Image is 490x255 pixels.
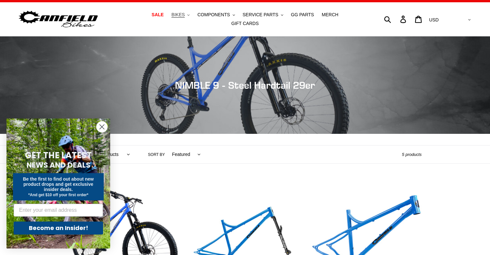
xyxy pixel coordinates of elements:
input: Enter your email address [14,204,103,217]
button: Become an Insider! [14,222,103,235]
img: Canfield Bikes [18,9,99,30]
a: GG PARTS [288,10,317,19]
span: NEWS AND DEALS [27,160,90,170]
button: SERVICE PARTS [239,10,286,19]
input: Search [388,12,404,26]
span: MERCH [322,12,338,18]
span: *And get $10 off your first order* [28,193,88,197]
span: NIMBLE 9 - Steel Hardtail 29er [175,79,315,91]
button: BIKES [168,10,193,19]
span: SALE [152,12,164,18]
button: Close dialog [96,121,108,133]
label: Sort by [148,152,165,158]
span: GG PARTS [291,12,314,18]
span: Be the first to find out about new product drops and get exclusive insider deals. [23,176,94,192]
a: GIFT CARDS [228,19,262,28]
button: COMPONENTS [194,10,238,19]
a: MERCH [319,10,342,19]
span: BIKES [171,12,185,18]
span: GET THE LATEST [25,149,92,161]
span: GIFT CARDS [231,21,259,26]
span: SERVICE PARTS [242,12,278,18]
span: COMPONENTS [197,12,230,18]
a: SALE [148,10,167,19]
span: 5 products [402,152,422,157]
